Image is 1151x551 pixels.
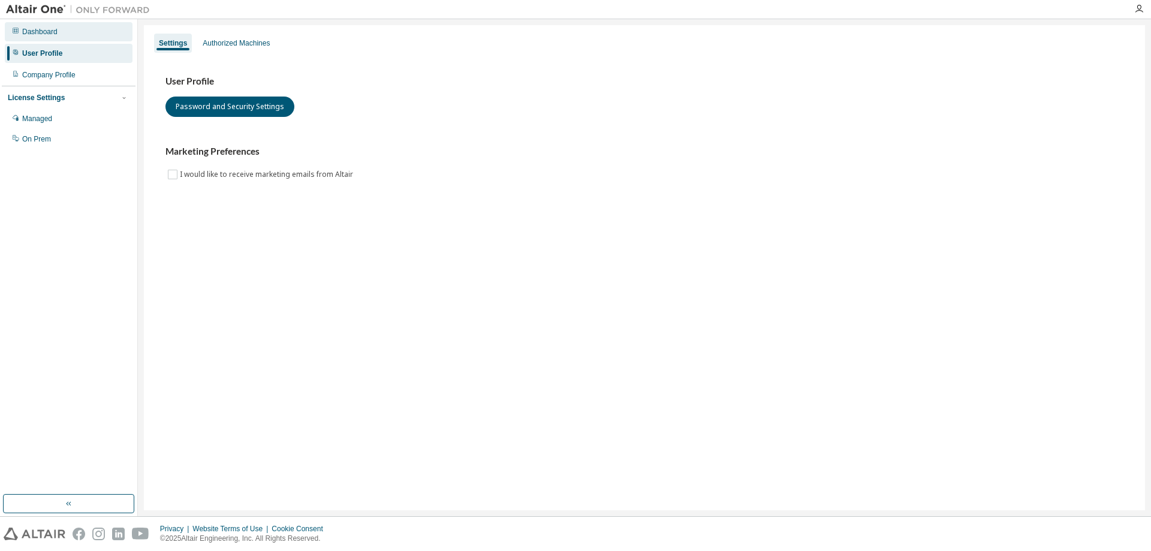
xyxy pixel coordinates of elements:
div: Managed [22,114,52,124]
div: Dashboard [22,27,58,37]
img: youtube.svg [132,528,149,540]
img: altair_logo.svg [4,528,65,540]
h3: User Profile [165,76,1123,88]
div: License Settings [8,93,65,103]
div: Authorized Machines [203,38,270,48]
p: © 2025 Altair Engineering, Inc. All Rights Reserved. [160,534,330,544]
div: On Prem [22,134,51,144]
div: Company Profile [22,70,76,80]
label: I would like to receive marketing emails from Altair [180,167,355,182]
button: Password and Security Settings [165,97,294,117]
img: linkedin.svg [112,528,125,540]
div: User Profile [22,49,62,58]
div: Settings [159,38,187,48]
img: facebook.svg [73,528,85,540]
div: Cookie Consent [272,524,330,534]
img: instagram.svg [92,528,105,540]
h3: Marketing Preferences [165,146,1123,158]
img: Altair One [6,4,156,16]
div: Privacy [160,524,192,534]
div: Website Terms of Use [192,524,272,534]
